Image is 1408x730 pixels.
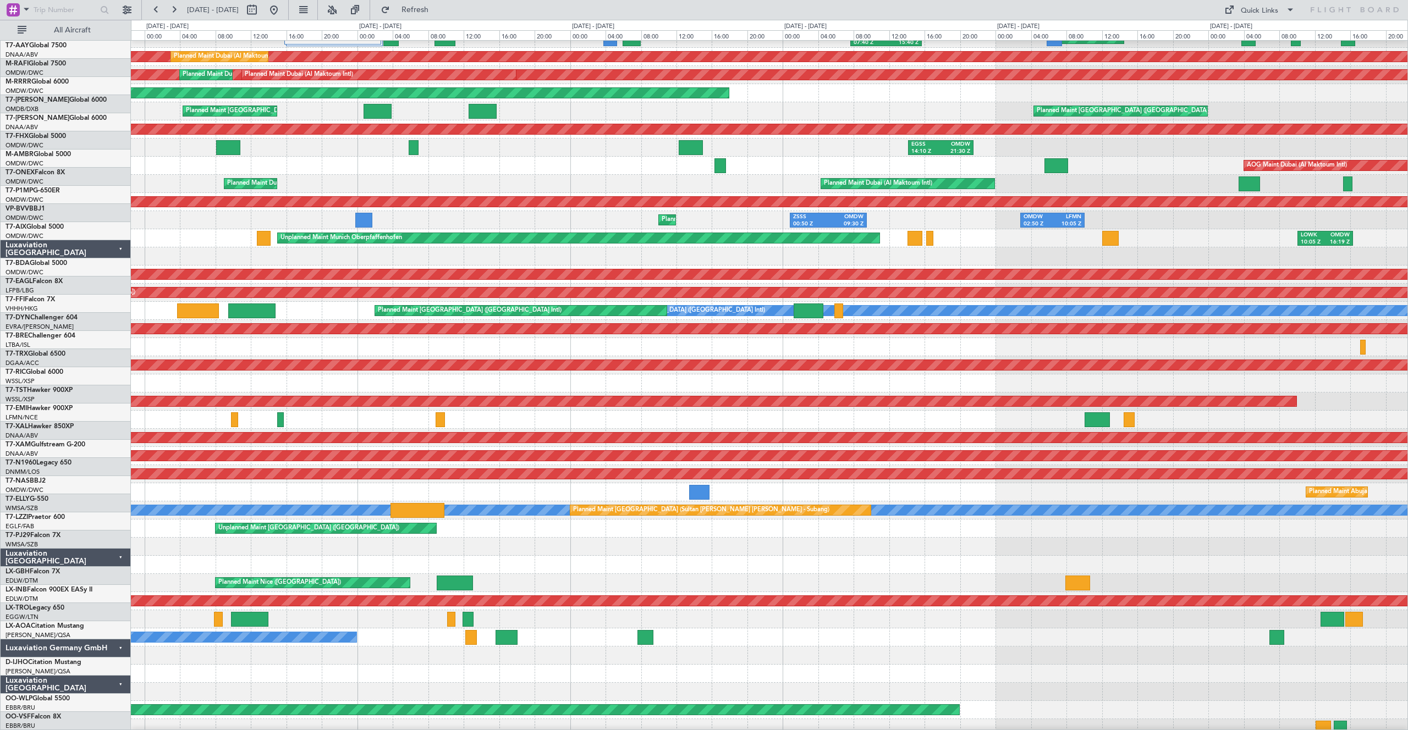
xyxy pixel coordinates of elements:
span: T7-P1MP [5,187,33,194]
span: Refresh [392,6,438,14]
span: T7-PJ29 [5,532,30,539]
div: Unplanned Maint [GEOGRAPHIC_DATA] ([GEOGRAPHIC_DATA]) [218,520,399,537]
span: T7-AIX [5,224,26,230]
div: 16:19 Z [1325,239,1349,246]
div: [DATE] - [DATE] [1210,22,1252,31]
div: LOWK [1301,231,1325,239]
div: 12:00 [251,30,286,40]
a: T7-AAYGlobal 7500 [5,42,67,49]
span: [DATE] - [DATE] [187,5,239,15]
div: [PERSON_NAME][GEOGRAPHIC_DATA] ([GEOGRAPHIC_DATA] Intl) [573,302,765,319]
a: WSSL/XSP [5,377,35,385]
span: T7-FFI [5,296,25,303]
a: T7-AIXGlobal 5000 [5,224,64,230]
span: T7-AAY [5,42,29,49]
span: T7-LZZI [5,514,28,521]
a: EBBR/BRU [5,704,35,712]
a: T7-ONEXFalcon 8X [5,169,65,176]
button: Refresh [376,1,442,19]
span: OO-VSF [5,714,31,720]
a: [PERSON_NAME]/QSA [5,631,70,639]
a: LTBA/ISL [5,341,30,349]
a: DNAA/ABV [5,123,38,131]
div: [DATE] - [DATE] [572,22,614,31]
a: EDLW/DTM [5,595,38,603]
a: DNMM/LOS [5,468,40,476]
div: 02:50 Z [1024,220,1053,228]
span: T7-XAL [5,423,28,430]
a: DNAA/ABV [5,51,38,59]
span: T7-NAS [5,478,30,484]
div: 08:00 [854,30,889,40]
div: Quick Links [1241,5,1278,16]
div: 16:00 [925,30,960,40]
div: 09:30 Z [828,220,864,228]
a: EVRA/[PERSON_NAME] [5,323,74,331]
div: 00:00 [145,30,180,40]
div: Planned Maint [GEOGRAPHIC_DATA] ([GEOGRAPHIC_DATA] Intl) [186,103,370,119]
a: T7-NASBBJ2 [5,478,46,484]
a: WMSA/SZB [5,540,38,549]
span: T7-ELLY [5,496,30,502]
a: OMDW/DWC [5,141,43,150]
button: Quick Links [1219,1,1300,19]
span: M-RRRR [5,79,31,85]
div: Planned Maint Dubai (Al Maktoum Intl) [183,67,291,83]
div: 16:00 [287,30,322,40]
div: 10:05 Z [1301,239,1325,246]
a: T7-PJ29Falcon 7X [5,532,61,539]
a: M-RAFIGlobal 7500 [5,60,66,67]
div: 04:00 [393,30,428,40]
a: T7-XALHawker 850XP [5,423,74,430]
a: OMDW/DWC [5,196,43,204]
div: [DATE] - [DATE] [784,22,827,31]
div: 08:00 [216,30,251,40]
div: 16:00 [1137,30,1173,40]
span: All Aircraft [29,26,116,34]
span: T7-[PERSON_NAME] [5,115,69,121]
a: T7-ELLYG-550 [5,496,48,502]
div: 00:00 [1208,30,1244,40]
span: LX-GBH [5,568,30,575]
a: WSSL/XSP [5,395,35,403]
a: OMDW/DWC [5,486,43,494]
div: 10:05 Z [1053,220,1082,228]
div: 12:00 [676,30,712,40]
span: LX-TRO [5,605,29,611]
div: Planned Maint [GEOGRAPHIC_DATA] (Sultan [PERSON_NAME] [PERSON_NAME] - Subang) [573,502,829,518]
div: Planned Maint Dubai (Al Maktoum Intl) [227,175,335,192]
div: 08:00 [641,30,676,40]
div: 12:00 [1102,30,1137,40]
div: Planned Maint Nice ([GEOGRAPHIC_DATA]) [218,574,341,591]
div: 08:00 [1066,30,1102,40]
div: OMDW [1024,213,1053,221]
a: OMDW/DWC [5,214,43,222]
a: OO-VSFFalcon 8X [5,714,61,720]
div: 04:00 [606,30,641,40]
div: 20:00 [747,30,783,40]
div: Planned Maint Dubai (Al Maktoum Intl) [824,175,932,192]
span: T7-EMI [5,405,27,412]
div: 08:00 [1279,30,1314,40]
span: T7-ONEX [5,169,35,176]
div: 20:00 [960,30,996,40]
div: 20:00 [322,30,357,40]
span: T7-N1960 [5,460,36,466]
div: LFMN [1053,213,1082,221]
a: OMDW/DWC [5,69,43,77]
div: 00:00 [783,30,818,40]
div: 00:50 Z [793,220,828,228]
span: T7-DYN [5,314,30,321]
span: M-AMBR [5,151,34,158]
div: AOG Maint Dubai (Al Maktoum Intl) [1247,157,1347,174]
a: OMDW/DWC [5,268,43,276]
div: 04:00 [180,30,215,40]
a: EBBR/BRU [5,722,35,730]
span: T7-BDA [5,260,30,267]
span: T7-XAM [5,441,31,448]
a: OMDW/DWC [5,87,43,95]
a: [PERSON_NAME]/QSA [5,667,70,676]
div: Planned Maint Dubai (Al Maktoum Intl) [662,212,770,228]
a: OMDW/DWC [5,232,43,240]
span: T7-RIC [5,369,26,375]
